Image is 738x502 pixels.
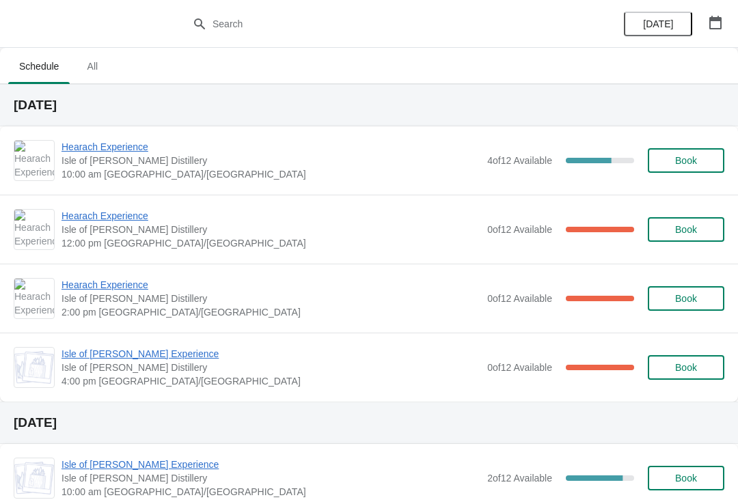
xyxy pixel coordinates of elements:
button: Book [648,355,724,380]
span: Isle of [PERSON_NAME] Experience [61,458,480,471]
button: Book [648,466,724,490]
span: 2:00 pm [GEOGRAPHIC_DATA]/[GEOGRAPHIC_DATA] [61,305,480,319]
span: 0 of 12 Available [487,293,552,304]
span: All [75,54,109,79]
span: 4:00 pm [GEOGRAPHIC_DATA]/[GEOGRAPHIC_DATA] [61,374,480,388]
span: Book [675,293,697,304]
span: 10:00 am [GEOGRAPHIC_DATA]/[GEOGRAPHIC_DATA] [61,167,480,181]
img: Isle of Harris Gin Experience | Isle of Harris Distillery | 4:00 pm Europe/London [14,351,54,384]
span: Isle of [PERSON_NAME] Distillery [61,292,480,305]
span: Book [675,362,697,373]
span: Book [675,224,697,235]
h2: [DATE] [14,98,724,112]
span: 10:00 am [GEOGRAPHIC_DATA]/[GEOGRAPHIC_DATA] [61,485,480,499]
span: Hearach Experience [61,278,480,292]
span: Hearach Experience [61,209,480,223]
span: Hearach Experience [61,140,480,154]
span: Book [675,473,697,484]
img: Hearach Experience | Isle of Harris Distillery | 2:00 pm Europe/London [14,279,54,318]
span: Book [675,155,697,166]
span: 2 of 12 Available [487,473,552,484]
button: Book [648,286,724,311]
img: Hearach Experience | Isle of Harris Distillery | 12:00 pm Europe/London [14,210,54,249]
span: Isle of [PERSON_NAME] Distillery [61,223,480,236]
img: Isle of Harris Gin Experience | Isle of Harris Distillery | 10:00 am Europe/London [14,462,54,494]
span: Isle of [PERSON_NAME] Distillery [61,471,480,485]
span: 12:00 pm [GEOGRAPHIC_DATA]/[GEOGRAPHIC_DATA] [61,236,480,250]
span: Schedule [8,54,70,79]
img: Hearach Experience | Isle of Harris Distillery | 10:00 am Europe/London [14,141,54,180]
span: Isle of [PERSON_NAME] Distillery [61,154,480,167]
span: 0 of 12 Available [487,362,552,373]
button: Book [648,148,724,173]
h2: [DATE] [14,416,724,430]
span: Isle of [PERSON_NAME] Distillery [61,361,480,374]
button: [DATE] [624,12,692,36]
button: Book [648,217,724,242]
input: Search [212,12,553,36]
span: Isle of [PERSON_NAME] Experience [61,347,480,361]
span: 0 of 12 Available [487,224,552,235]
span: [DATE] [643,18,673,29]
span: 4 of 12 Available [487,155,552,166]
